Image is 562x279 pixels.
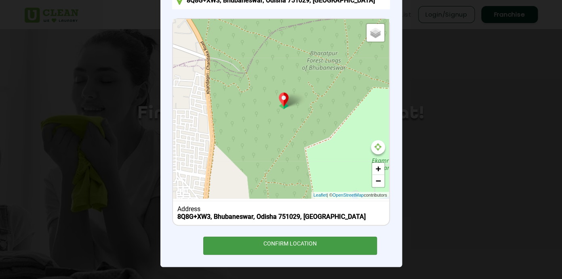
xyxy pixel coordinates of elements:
[366,24,384,42] a: Layers
[332,192,364,199] a: OpenStreetMap
[177,205,385,213] div: Address
[372,163,384,175] a: Zoom in
[203,237,377,255] div: CONFIRM LOCATION
[177,213,366,220] b: 8Q8G+XW3, Bhubaneswar, Odisha 751029, [GEOGRAPHIC_DATA]
[311,192,389,199] div: | © contributors
[313,192,326,199] a: Leaflet
[372,175,384,187] a: Zoom out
